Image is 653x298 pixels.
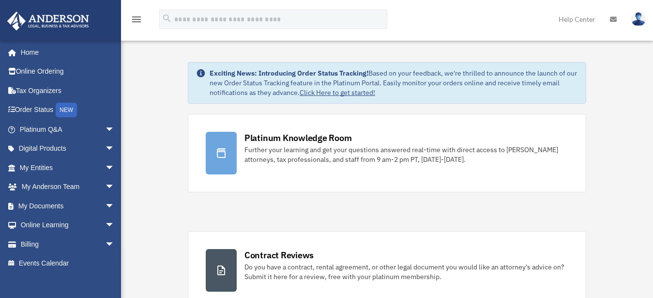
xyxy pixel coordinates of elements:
[162,13,172,24] i: search
[631,12,646,26] img: User Pic
[7,235,129,254] a: Billingarrow_drop_down
[7,139,129,158] a: Digital Productsarrow_drop_down
[7,196,129,216] a: My Documentsarrow_drop_down
[105,216,124,235] span: arrow_drop_down
[105,235,124,254] span: arrow_drop_down
[7,177,129,197] a: My Anderson Teamarrow_drop_down
[244,249,314,261] div: Contract Reviews
[131,14,142,25] i: menu
[188,114,586,192] a: Platinum Knowledge Room Further your learning and get your questions answered real-time with dire...
[7,100,129,120] a: Order StatusNEW
[7,43,124,62] a: Home
[105,139,124,159] span: arrow_drop_down
[7,158,129,177] a: My Entitiesarrow_drop_down
[7,254,129,273] a: Events Calendar
[244,262,568,282] div: Do you have a contract, rental agreement, or other legal document you would like an attorney's ad...
[210,69,368,78] strong: Exciting News: Introducing Order Status Tracking!
[7,216,129,235] a: Online Learningarrow_drop_down
[244,145,568,164] div: Further your learning and get your questions answered real-time with direct access to [PERSON_NAM...
[131,17,142,25] a: menu
[105,196,124,216] span: arrow_drop_down
[4,12,92,31] img: Anderson Advisors Platinum Portal
[105,177,124,197] span: arrow_drop_down
[300,88,375,97] a: Click Here to get started!
[105,158,124,178] span: arrow_drop_down
[7,120,129,139] a: Platinum Q&Aarrow_drop_down
[7,81,129,100] a: Tax Organizers
[7,62,129,81] a: Online Ordering
[210,68,578,97] div: Based on your feedback, we're thrilled to announce the launch of our new Order Status Tracking fe...
[105,120,124,140] span: arrow_drop_down
[56,103,77,117] div: NEW
[244,132,352,144] div: Platinum Knowledge Room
